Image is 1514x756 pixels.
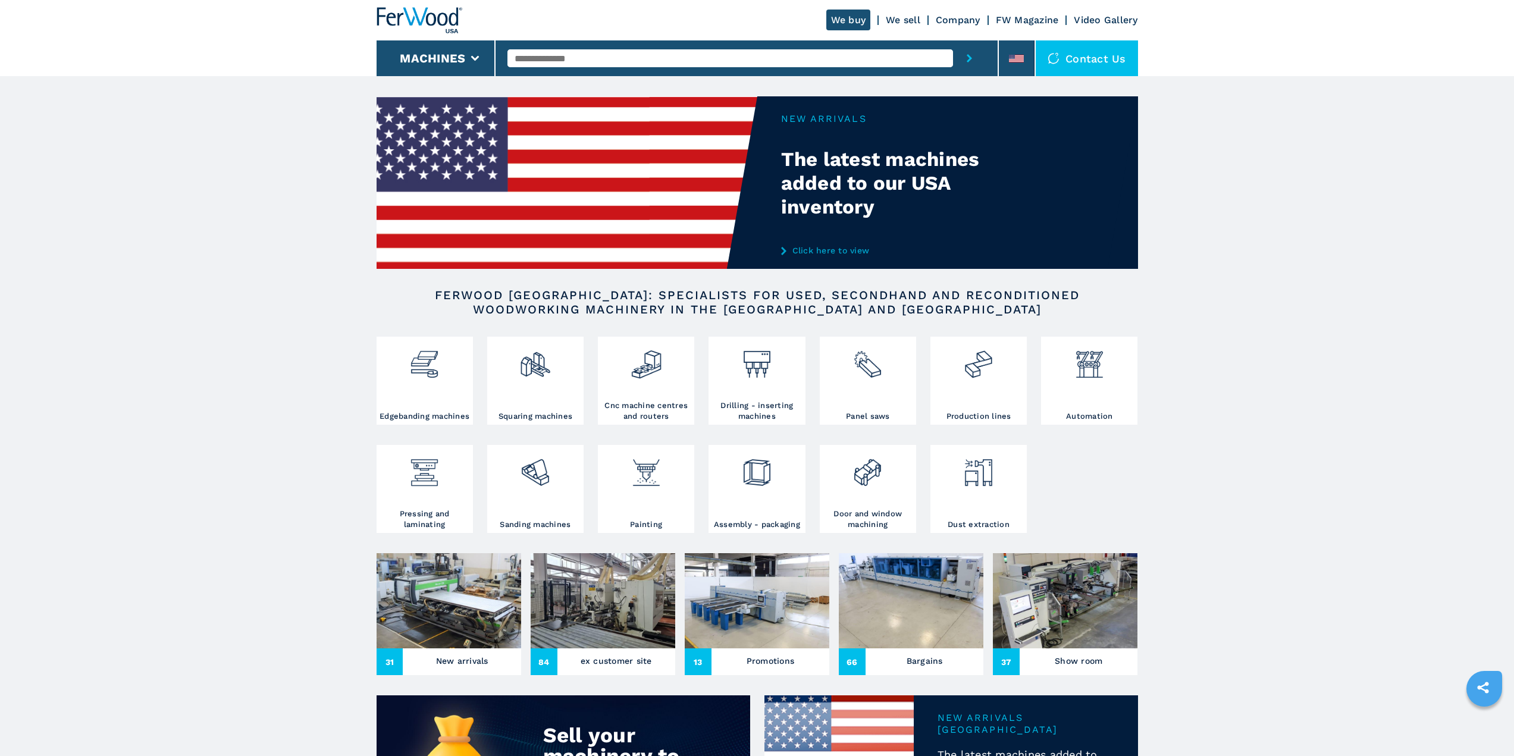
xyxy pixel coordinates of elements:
[953,40,986,76] button: submit-button
[685,553,829,648] img: Promotions
[519,448,551,488] img: levigatrici_2.png
[487,445,584,533] a: Sanding machines
[839,553,983,675] a: Bargains66Bargains
[377,553,521,675] a: New arrivals31New arrivals
[1041,337,1137,425] a: Automation
[377,96,757,269] img: The latest machines added to our USA inventory
[377,337,473,425] a: Edgebanding machines
[709,445,805,533] a: Assembly - packaging
[993,648,1020,675] span: 37
[907,653,943,669] h3: Bargains
[598,445,694,533] a: Painting
[948,519,1010,530] h3: Dust extraction
[519,340,551,380] img: squadratrici_2.png
[685,553,829,675] a: Promotions13Promotions
[714,519,800,530] h3: Assembly - packaging
[852,448,883,488] img: lavorazione_porte_finestre_2.png
[846,411,890,422] h3: Panel saws
[839,648,866,675] span: 66
[747,653,795,669] h3: Promotions
[1074,14,1137,26] a: Video Gallery
[377,648,403,675] span: 31
[936,14,980,26] a: Company
[930,445,1027,533] a: Dust extraction
[631,448,662,488] img: verniciatura_1.png
[500,519,571,530] h3: Sanding machines
[499,411,572,422] h3: Squaring machines
[415,288,1100,316] h2: FERWOOD [GEOGRAPHIC_DATA]: SPECIALISTS FOR USED, SECONDHAND AND RECONDITIONED WOODWORKING MACHINE...
[380,509,470,530] h3: Pressing and laminating
[839,553,983,648] img: Bargains
[436,653,488,669] h3: New arrivals
[1066,411,1113,422] h3: Automation
[963,340,994,380] img: linee_di_produzione_2.png
[400,51,465,65] button: Machines
[963,448,994,488] img: aspirazione_1.png
[930,337,1027,425] a: Production lines
[852,340,883,380] img: sezionatrici_2.png
[993,553,1137,675] a: Show room37Show room
[946,411,1011,422] h3: Production lines
[993,553,1137,648] img: Show room
[631,340,662,380] img: centro_di_lavoro_cnc_2.png
[487,337,584,425] a: Squaring machines
[409,448,440,488] img: pressa-strettoia.png
[377,553,521,648] img: New arrivals
[685,648,711,675] span: 13
[741,448,773,488] img: montaggio_imballaggio_2.png
[741,340,773,380] img: foratrici_inseritrici_2.png
[630,519,662,530] h3: Painting
[1055,653,1102,669] h3: Show room
[826,10,871,30] a: We buy
[1463,702,1505,747] iframe: Chat
[380,411,469,422] h3: Edgebanding machines
[581,653,652,669] h3: ex customer site
[820,337,916,425] a: Panel saws
[601,400,691,422] h3: Cnc machine centres and routers
[531,553,675,648] img: ex customer site
[409,340,440,380] img: bordatrici_1.png
[598,337,694,425] a: Cnc machine centres and routers
[1074,340,1105,380] img: automazione.png
[531,648,557,675] span: 84
[709,337,805,425] a: Drilling - inserting machines
[781,246,1014,255] a: Click here to view
[823,509,913,530] h3: Door and window machining
[377,445,473,533] a: Pressing and laminating
[886,14,920,26] a: We sell
[1048,52,1060,64] img: Contact us
[711,400,802,422] h3: Drilling - inserting machines
[820,445,916,533] a: Door and window machining
[1468,673,1498,702] a: sharethis
[996,14,1059,26] a: FW Magazine
[531,553,675,675] a: ex customer site84ex customer site
[377,7,462,33] img: Ferwood
[1036,40,1138,76] div: Contact us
